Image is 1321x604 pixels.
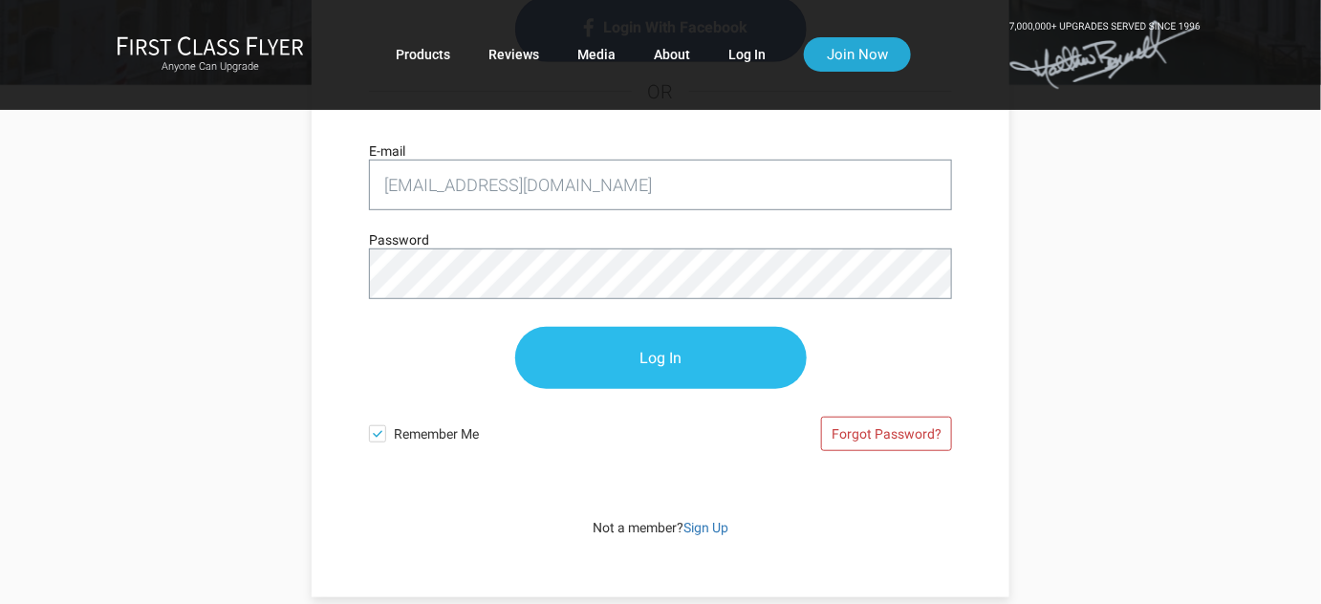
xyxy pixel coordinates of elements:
[515,327,807,389] input: Log In
[369,140,405,162] label: E-mail
[369,229,429,250] label: Password
[654,37,690,72] a: About
[728,37,766,72] a: Log In
[593,520,728,535] span: Not a member?
[804,37,911,72] a: Join Now
[577,37,616,72] a: Media
[117,60,304,74] small: Anyone Can Upgrade
[683,520,728,535] a: Sign Up
[117,35,304,55] img: First Class Flyer
[396,37,450,72] a: Products
[488,37,539,72] a: Reviews
[821,417,952,451] a: Forgot Password?
[117,35,304,74] a: First Class FlyerAnyone Can Upgrade
[394,416,660,444] span: Remember Me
